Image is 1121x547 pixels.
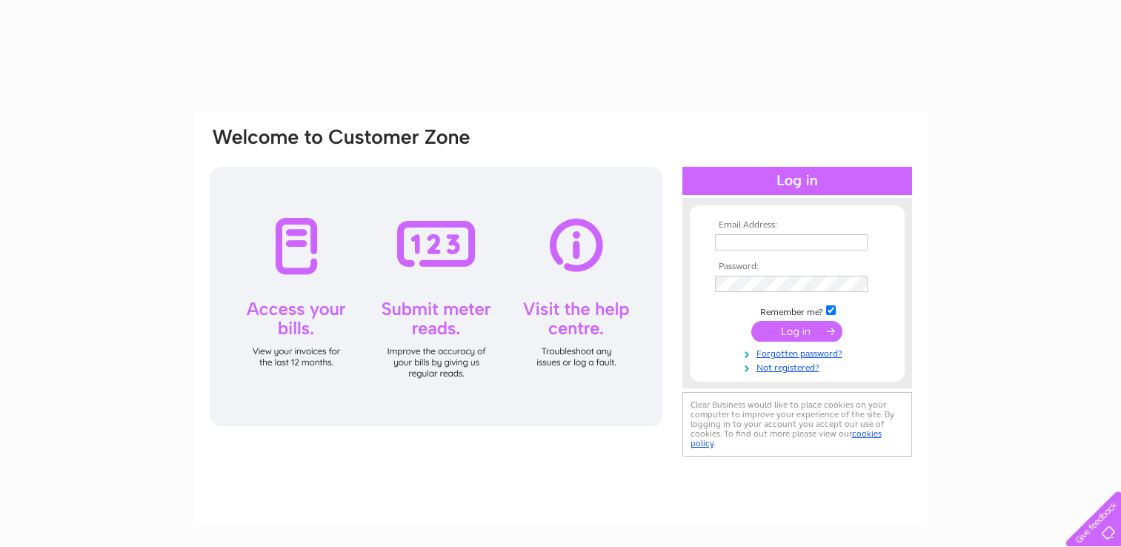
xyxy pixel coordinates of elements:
a: cookies policy [691,428,882,448]
th: Email Address: [711,220,883,231]
td: Remember me? [711,303,883,318]
a: Forgotten password? [715,345,883,359]
th: Password: [711,262,883,272]
input: Submit [751,321,842,342]
a: Not registered? [715,359,883,374]
div: Clear Business would like to place cookies on your computer to improve your experience of the sit... [682,392,912,457]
